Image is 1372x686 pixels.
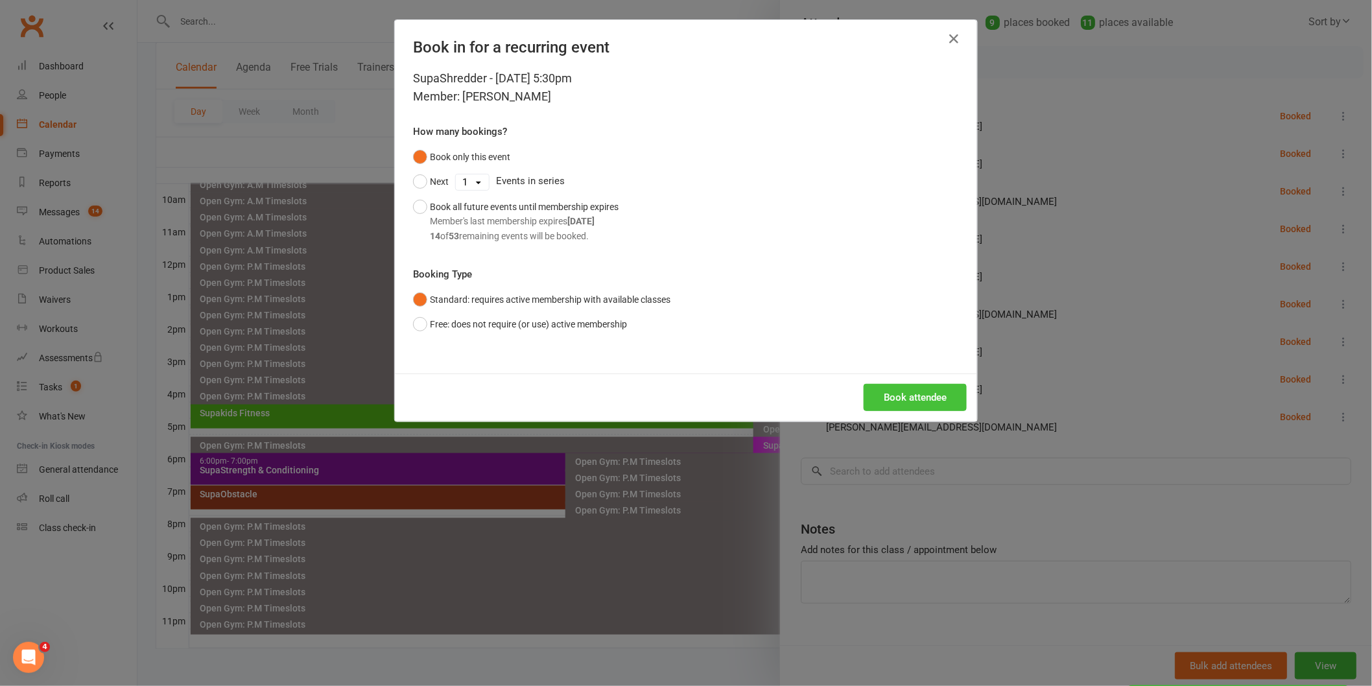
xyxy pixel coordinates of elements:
[413,312,627,337] button: Free: does not require (or use) active membership
[413,124,507,139] label: How many bookings?
[413,169,449,194] button: Next
[413,169,959,194] div: Events in series
[430,229,619,243] div: of remaining events will be booked.
[413,195,619,248] button: Book all future events until membership expiresMember's last membership expires[DATE]14of53remain...
[413,266,472,282] label: Booking Type
[413,38,959,56] h4: Book in for a recurring event
[864,384,967,411] button: Book attendee
[430,200,619,243] div: Book all future events until membership expires
[13,642,44,673] iframe: Intercom live chat
[567,216,595,226] strong: [DATE]
[449,231,459,241] strong: 53
[413,145,510,169] button: Book only this event
[430,231,440,241] strong: 14
[943,29,964,49] button: Close
[40,642,50,652] span: 4
[430,214,619,228] div: Member's last membership expires
[413,69,959,106] div: SupaShredder - [DATE] 5:30pm Member: [PERSON_NAME]
[413,287,670,312] button: Standard: requires active membership with available classes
